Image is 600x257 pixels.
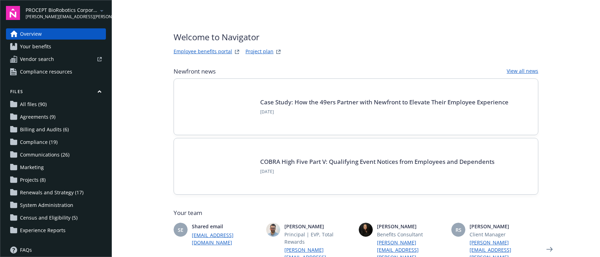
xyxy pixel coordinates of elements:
[6,244,106,256] a: FAQs
[174,67,216,76] span: Newfront news
[20,174,46,186] span: Projects (8)
[266,223,280,237] img: photo
[174,48,232,56] a: Employee benefits portal
[20,66,72,77] span: Compliance resources
[20,111,55,123] span: Agreements (9)
[274,48,283,56] a: projectPlanWebsite
[20,137,58,148] span: Compliance (19)
[260,98,508,106] a: Case Study: How the 49ers Partner with Newfront to Elevate Their Employee Experience
[26,6,106,20] button: PROCEPT BioRobotics Corporation[PERSON_NAME][EMAIL_ADDRESS][PERSON_NAME][DOMAIN_NAME]arrowDropDown
[6,124,106,135] a: Billing and Audits (6)
[260,158,494,166] a: COBRA High Five Part V: Qualifying Event Notices from Employees and Dependents
[20,124,69,135] span: Billing and Audits (6)
[6,149,106,160] a: Communications (26)
[6,66,106,77] a: Compliance resources
[185,150,252,183] img: BLOG-Card Image - Compliance - COBRA High Five Pt 5 - 09-11-25.jpg
[26,6,97,14] span: PROCEPT BioRobotics Corporation
[20,28,42,40] span: Overview
[470,223,538,230] span: [PERSON_NAME]
[20,200,73,211] span: System Administration
[260,168,494,175] span: [DATE]
[284,223,353,230] span: [PERSON_NAME]
[245,48,274,56] a: Project plan
[6,28,106,40] a: Overview
[544,244,555,255] a: Next
[377,223,446,230] span: [PERSON_NAME]
[359,223,373,237] img: photo
[20,54,54,65] span: Vendor search
[6,54,106,65] a: Vendor search
[233,48,241,56] a: striveWebsite
[185,90,252,124] img: Card Image - INSIGHTS copy.png
[20,225,66,236] span: Experience Reports
[192,231,261,246] a: [EMAIL_ADDRESS][DOMAIN_NAME]
[26,14,97,20] span: [PERSON_NAME][EMAIL_ADDRESS][PERSON_NAME][DOMAIN_NAME]
[456,226,461,234] span: RS
[6,162,106,173] a: Marketing
[6,41,106,52] a: Your benefits
[6,6,20,20] img: navigator-logo.svg
[20,149,69,160] span: Communications (26)
[507,67,538,76] a: View all news
[6,200,106,211] a: System Administration
[470,231,538,238] span: Client Manager
[20,212,77,223] span: Census and Eligibility (5)
[174,209,538,217] span: Your team
[260,109,508,115] span: [DATE]
[6,111,106,123] a: Agreements (9)
[20,244,32,256] span: FAQs
[6,187,106,198] a: Renewals and Strategy (17)
[192,223,261,230] span: Shared email
[6,137,106,148] a: Compliance (19)
[174,31,283,43] span: Welcome to Navigator
[6,99,106,110] a: All files (90)
[97,6,106,15] a: arrowDropDown
[6,212,106,223] a: Census and Eligibility (5)
[178,226,183,234] span: SE
[6,225,106,236] a: Experience Reports
[284,231,353,245] span: Principal | EVP, Total Rewards
[377,231,446,238] span: Benefits Consultant
[20,41,51,52] span: Your benefits
[20,162,44,173] span: Marketing
[20,187,83,198] span: Renewals and Strategy (17)
[6,174,106,186] a: Projects (8)
[20,99,47,110] span: All files (90)
[6,89,106,97] button: Files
